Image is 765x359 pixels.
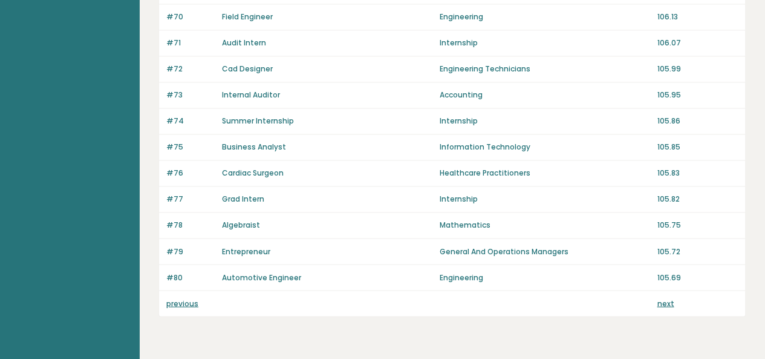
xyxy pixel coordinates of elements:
[440,272,650,283] p: Engineering
[222,90,280,100] a: Internal Auditor
[440,168,650,179] p: Healthcare Practitioners
[222,220,260,230] a: Algebraist
[657,116,738,127] p: 105.86
[166,116,215,127] p: #74
[440,12,650,22] p: Engineering
[657,142,738,153] p: 105.85
[440,246,650,257] p: General And Operations Managers
[222,38,266,48] a: Audit Intern
[440,142,650,153] p: Information Technology
[222,64,273,74] a: Cad Designer
[166,194,215,205] p: #77
[657,90,738,100] p: 105.95
[657,168,738,179] p: 105.83
[166,298,198,308] a: previous
[166,168,215,179] p: #76
[657,246,738,257] p: 105.72
[166,38,215,48] p: #71
[166,246,215,257] p: #79
[222,168,284,178] a: Cardiac Surgeon
[166,272,215,283] p: #80
[222,272,301,282] a: Automotive Engineer
[166,90,215,100] p: #73
[657,12,738,22] p: 106.13
[657,194,738,205] p: 105.82
[657,298,674,308] a: next
[657,64,738,74] p: 105.99
[440,64,650,74] p: Engineering Technicians
[657,220,738,231] p: 105.75
[657,38,738,48] p: 106.07
[440,194,650,205] p: Internship
[166,142,215,153] p: #75
[440,220,650,231] p: Mathematics
[440,90,650,100] p: Accounting
[657,272,738,283] p: 105.69
[440,116,650,127] p: Internship
[440,38,650,48] p: Internship
[222,12,273,22] a: Field Engineer
[222,116,294,126] a: Summer Internship
[222,194,264,204] a: Grad Intern
[166,12,215,22] p: #70
[222,246,270,256] a: Entrepreneur
[166,220,215,231] p: #78
[222,142,286,152] a: Business Analyst
[166,64,215,74] p: #72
